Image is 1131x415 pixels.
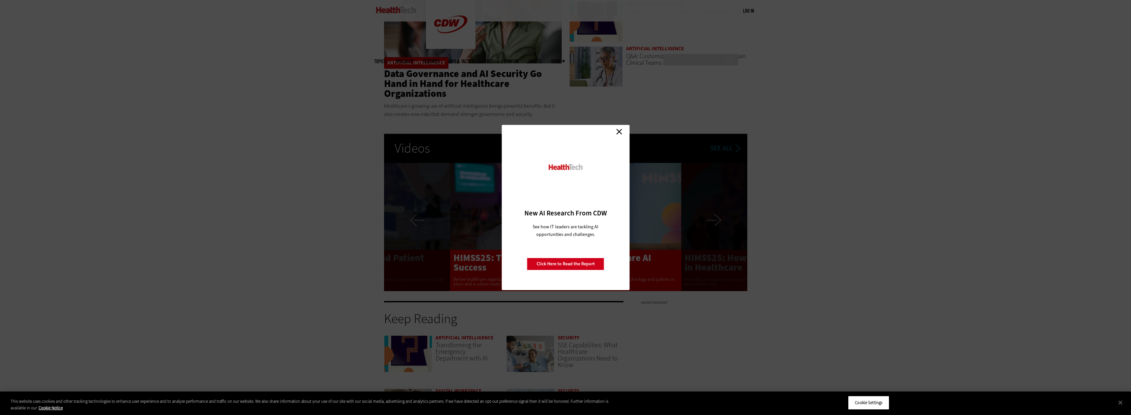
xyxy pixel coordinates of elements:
[513,208,618,218] h3: New AI Research From CDW
[614,127,624,136] a: Close
[1113,395,1128,410] button: Close
[11,398,622,411] div: This website uses cookies and other tracking technologies to enhance user experience and to analy...
[525,223,606,238] p: See how IT leaders are tackling AI opportunities and challenges.
[848,396,889,410] button: Cookie Settings
[39,405,63,411] a: More information about your privacy
[548,164,583,170] img: HealthTech_0.png
[527,258,604,270] a: Click Here to Read the Report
